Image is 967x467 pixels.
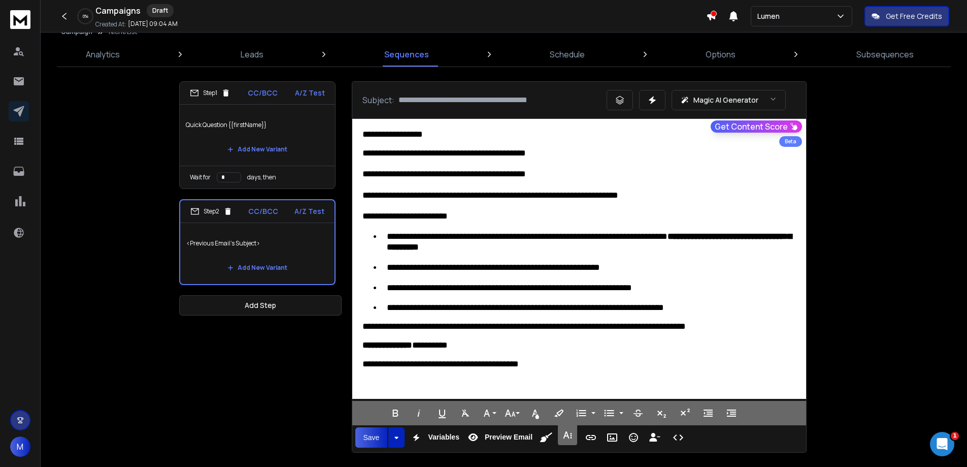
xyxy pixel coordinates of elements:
[550,48,585,60] p: Schedule
[407,427,461,448] button: Variables
[248,206,278,216] p: CC/BCC
[624,427,643,448] button: Emoticons
[10,10,30,29] img: logo
[219,258,295,278] button: Add New Variant
[95,20,126,28] p: Created At:
[706,48,736,60] p: Options
[951,432,959,440] span: 1
[698,403,718,423] button: Decrease Indent (Ctrl+[)
[581,427,601,448] button: Insert Link (Ctrl+K)
[617,403,625,423] button: Unordered List
[886,11,942,21] p: Get Free Credits
[179,199,336,285] li: Step2CC/BCCA/Z Test<Previous Email's Subject>Add New Variant
[186,229,328,258] p: <Previous Email's Subject>
[645,427,664,448] button: Insert Unsubscribe Link
[599,403,619,423] button: Unordered List
[190,88,230,98] div: Step 1
[10,437,30,457] button: M
[83,13,88,19] p: 0 %
[179,81,336,189] li: Step1CC/BCCA/Z TestQuick Question {{firstName}}Add New VariantWait fordays, then
[295,88,325,98] p: A/Z Test
[432,403,452,423] button: Underline (Ctrl+U)
[757,11,784,21] p: Lumen
[80,42,126,67] a: Analytics
[247,173,276,181] p: days, then
[186,111,329,139] p: Quick Question {{firstName}}
[669,427,688,448] button: Code View
[483,433,535,442] span: Preview Email
[544,42,591,67] a: Schedule
[86,48,120,60] p: Analytics
[426,433,461,442] span: Variables
[95,5,141,17] h1: Campaigns
[355,427,388,448] button: Save
[589,403,597,423] button: Ordered List
[779,136,802,147] div: Beta
[850,42,920,67] a: Subsequences
[190,207,232,216] div: Step 2
[294,206,324,216] p: A/Z Test
[409,403,428,423] button: Italic (Ctrl+I)
[179,295,342,316] button: Add Step
[128,20,178,28] p: [DATE] 09:04 AM
[856,48,914,60] p: Subsequences
[699,42,742,67] a: Options
[248,88,278,98] p: CC/BCC
[711,120,802,133] button: Get Content Score
[147,4,174,17] div: Draft
[672,90,786,110] button: Magic AI Generator
[722,403,741,423] button: Increase Indent (Ctrl+])
[386,403,405,423] button: Bold (Ctrl+B)
[362,94,394,106] p: Subject:
[190,173,211,181] p: Wait for
[930,432,954,456] iframe: Intercom live chat
[693,95,758,105] p: Magic AI Generator
[235,42,270,67] a: Leads
[219,139,295,160] button: Add New Variant
[675,403,694,423] button: Superscript
[378,42,435,67] a: Sequences
[463,427,535,448] button: Preview Email
[603,427,622,448] button: Insert Image (Ctrl+P)
[572,403,591,423] button: Ordered List
[241,48,263,60] p: Leads
[384,48,429,60] p: Sequences
[652,403,671,423] button: Subscript
[864,6,949,26] button: Get Free Credits
[628,403,648,423] button: Strikethrough (Ctrl+S)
